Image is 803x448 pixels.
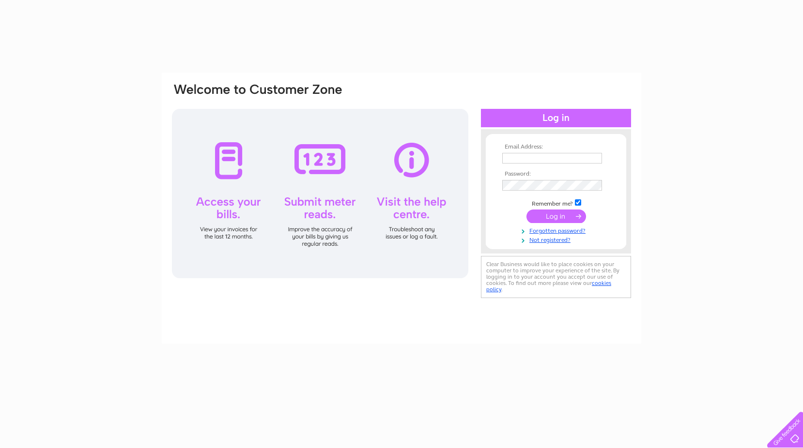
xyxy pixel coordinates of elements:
[500,198,612,208] td: Remember me?
[502,235,612,244] a: Not registered?
[526,209,586,223] input: Submit
[500,144,612,150] th: Email Address:
[486,280,611,293] a: cookies policy
[481,256,631,298] div: Clear Business would like to place cookies on your computer to improve your experience of the sit...
[502,225,612,235] a: Forgotten password?
[500,171,612,178] th: Password:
